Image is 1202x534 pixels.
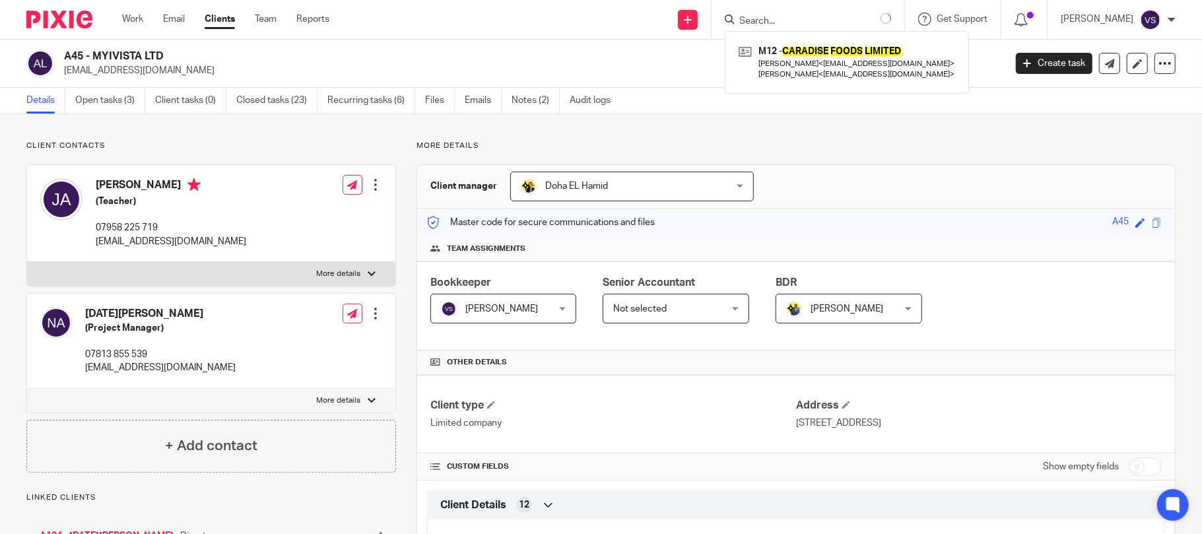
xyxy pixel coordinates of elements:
p: More details [317,395,361,406]
h4: CUSTOM FIELDS [430,461,796,472]
span: Bookkeeper [430,277,491,288]
img: svg%3E [40,178,83,220]
p: More details [417,141,1176,151]
a: Team [255,13,277,26]
span: Client Details [440,498,506,512]
p: Client contacts [26,141,396,151]
img: Doha-Starbridge.jpg [521,178,537,194]
label: Show empty fields [1043,460,1119,473]
span: [PERSON_NAME] [465,304,538,314]
p: 07958 225 719 [96,221,246,234]
img: Pixie [26,11,92,28]
a: Reports [296,13,329,26]
input: Search [738,16,857,28]
span: 12 [519,498,529,512]
svg: Results are loading [881,13,891,24]
a: Recurring tasks (6) [327,88,415,114]
h4: Address [796,399,1162,413]
h4: [PERSON_NAME] [96,178,246,195]
h5: (Teacher) [96,195,246,208]
p: [EMAIL_ADDRESS][DOMAIN_NAME] [96,235,246,248]
a: Email [163,13,185,26]
i: Primary [187,178,201,191]
h5: (Project Manager) [85,321,236,335]
span: Senior Accountant [603,277,695,288]
p: [STREET_ADDRESS] [796,417,1162,430]
a: Create task [1016,53,1092,74]
a: Audit logs [570,88,620,114]
h2: A45 - MYIVISTA LTD [64,50,810,63]
a: Client tasks (0) [155,88,226,114]
span: Doha EL Hamid [545,182,608,191]
a: Closed tasks (23) [236,88,317,114]
p: More details [317,269,361,279]
p: [PERSON_NAME] [1061,13,1133,26]
span: Get Support [937,15,987,24]
h4: Client type [430,399,796,413]
span: BDR [776,277,797,288]
span: [PERSON_NAME] [811,304,883,314]
span: Team assignments [447,244,525,254]
p: [EMAIL_ADDRESS][DOMAIN_NAME] [85,361,236,374]
div: A45 [1112,215,1129,230]
p: 07813 855 539 [85,348,236,361]
a: Files [425,88,455,114]
h3: Client manager [430,180,497,193]
h4: + Add contact [165,436,257,456]
p: Master code for secure communications and files [427,216,655,229]
img: svg%3E [441,301,457,317]
img: svg%3E [26,50,54,77]
img: svg%3E [40,307,72,339]
a: Notes (2) [512,88,560,114]
a: Work [122,13,143,26]
a: Emails [465,88,502,114]
span: Other details [447,357,507,368]
a: Clients [205,13,235,26]
h4: [DATE][PERSON_NAME] [85,307,236,321]
p: Linked clients [26,492,396,503]
p: [EMAIL_ADDRESS][DOMAIN_NAME] [64,64,996,77]
img: Dennis-Starbridge.jpg [786,301,802,317]
a: Open tasks (3) [75,88,145,114]
a: Details [26,88,65,114]
span: Not selected [613,304,667,314]
p: Limited company [430,417,796,430]
img: svg%3E [1140,9,1161,30]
